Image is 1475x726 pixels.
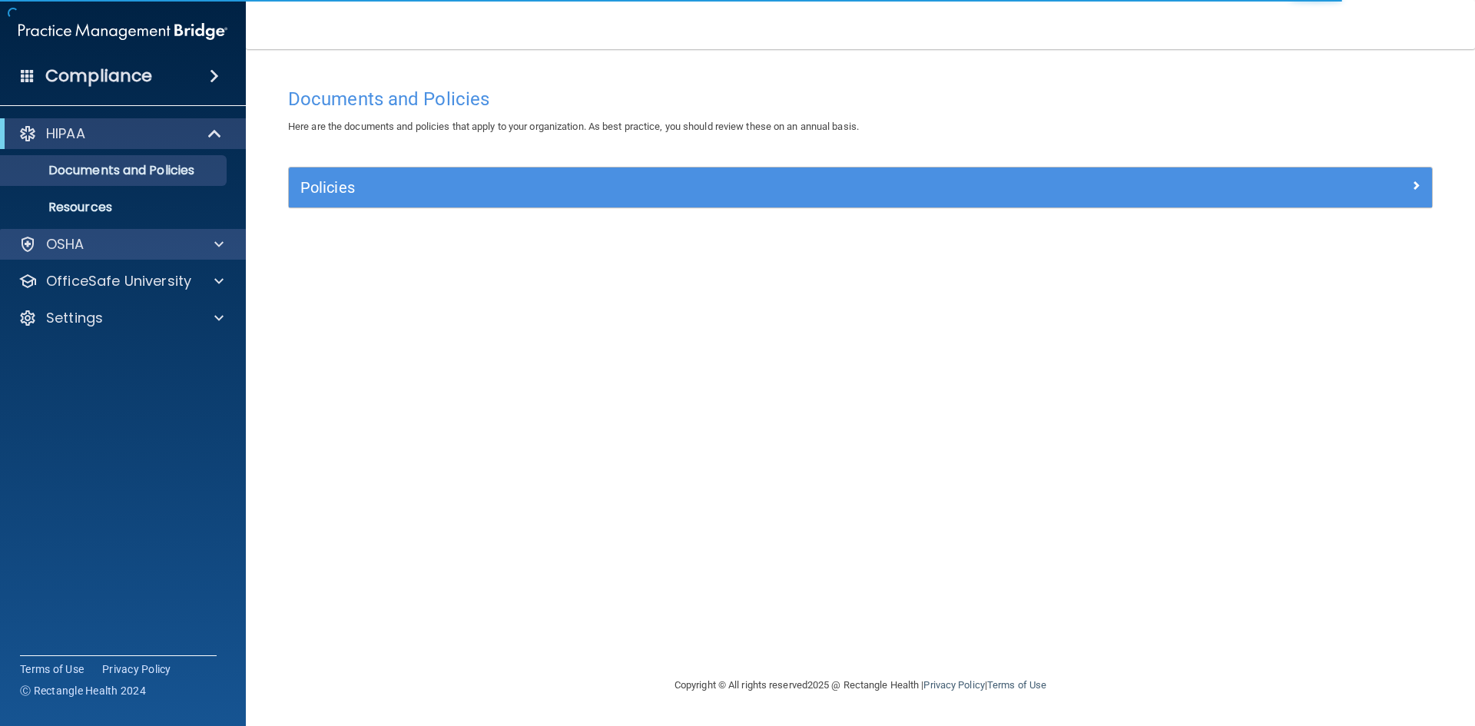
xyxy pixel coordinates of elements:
[300,179,1135,196] h5: Policies
[46,309,103,327] p: Settings
[10,163,220,178] p: Documents and Policies
[18,124,223,143] a: HIPAA
[580,661,1141,710] div: Copyright © All rights reserved 2025 @ Rectangle Health | |
[20,661,84,677] a: Terms of Use
[18,235,224,254] a: OSHA
[20,683,146,698] span: Ⓒ Rectangle Health 2024
[46,124,85,143] p: HIPAA
[300,175,1420,200] a: Policies
[288,121,859,132] span: Here are the documents and policies that apply to your organization. As best practice, you should...
[18,16,227,47] img: PMB logo
[45,65,152,87] h4: Compliance
[10,200,220,215] p: Resources
[46,235,85,254] p: OSHA
[18,309,224,327] a: Settings
[18,272,224,290] a: OfficeSafe University
[987,679,1046,691] a: Terms of Use
[46,272,191,290] p: OfficeSafe University
[102,661,171,677] a: Privacy Policy
[923,679,984,691] a: Privacy Policy
[288,89,1433,109] h4: Documents and Policies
